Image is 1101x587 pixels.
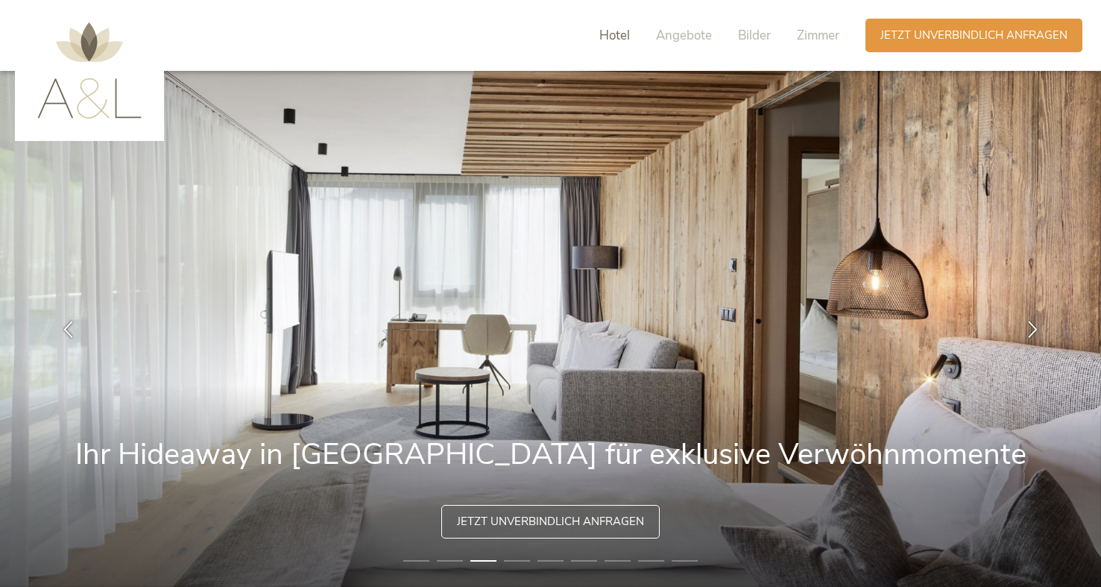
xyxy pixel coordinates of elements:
span: Hotel [599,27,630,44]
span: Zimmer [797,27,839,44]
span: Angebote [656,27,712,44]
span: Jetzt unverbindlich anfragen [880,28,1067,43]
span: Jetzt unverbindlich anfragen [457,514,644,530]
span: Bilder [738,27,771,44]
img: AMONTI & LUNARIS Wellnessresort [37,22,142,119]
